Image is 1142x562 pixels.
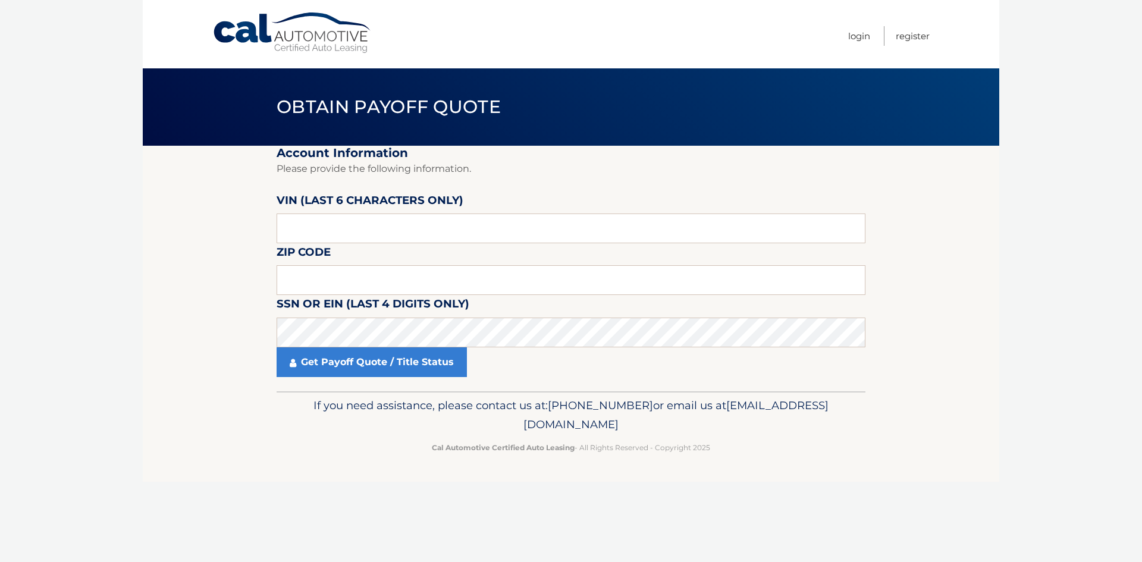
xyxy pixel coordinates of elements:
label: SSN or EIN (last 4 digits only) [277,295,469,317]
a: Cal Automotive [212,12,373,54]
label: Zip Code [277,243,331,265]
p: - All Rights Reserved - Copyright 2025 [284,441,858,454]
a: Register [896,26,930,46]
span: Obtain Payoff Quote [277,96,501,118]
p: If you need assistance, please contact us at: or email us at [284,396,858,434]
h2: Account Information [277,146,865,161]
a: Get Payoff Quote / Title Status [277,347,467,377]
p: Please provide the following information. [277,161,865,177]
span: [PHONE_NUMBER] [548,398,653,412]
a: Login [848,26,870,46]
label: VIN (last 6 characters only) [277,191,463,214]
strong: Cal Automotive Certified Auto Leasing [432,443,575,452]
